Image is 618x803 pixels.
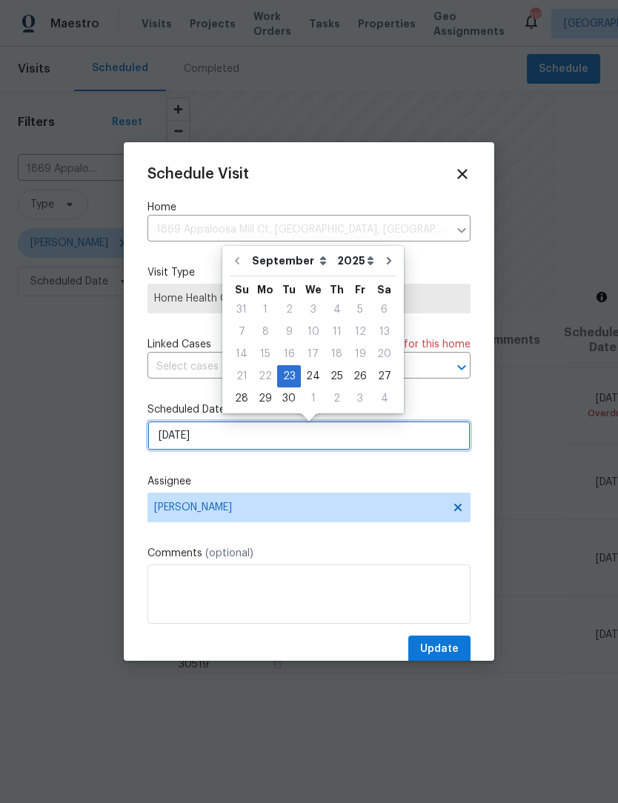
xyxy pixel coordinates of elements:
[277,299,301,320] div: 2
[230,388,253,409] div: 28
[147,421,471,450] input: M/D/YYYY
[301,365,325,387] div: Wed Sep 24 2025
[277,321,301,342] div: 9
[277,387,301,410] div: Tue Sep 30 2025
[277,299,301,321] div: Tue Sep 02 2025
[325,321,348,343] div: Thu Sep 11 2025
[333,250,378,272] select: Year
[277,343,301,365] div: Tue Sep 16 2025
[301,344,325,364] div: 17
[230,321,253,342] div: 7
[348,299,372,320] div: 5
[325,299,348,321] div: Thu Sep 04 2025
[378,246,400,276] button: Go to next month
[348,299,372,321] div: Fri Sep 05 2025
[147,356,429,379] input: Select cases
[348,344,372,364] div: 19
[277,344,301,364] div: 16
[408,636,471,663] button: Update
[257,284,273,295] abbr: Monday
[147,337,211,352] span: Linked Cases
[253,299,277,321] div: Mon Sep 01 2025
[301,366,325,387] div: 24
[348,365,372,387] div: Fri Sep 26 2025
[372,387,396,410] div: Sat Oct 04 2025
[282,284,296,295] abbr: Tuesday
[230,299,253,321] div: Sun Aug 31 2025
[230,343,253,365] div: Sun Sep 14 2025
[248,250,333,272] select: Month
[253,299,277,320] div: 1
[230,321,253,343] div: Sun Sep 07 2025
[372,366,396,387] div: 27
[253,321,277,342] div: 8
[301,388,325,409] div: 1
[355,284,365,295] abbr: Friday
[277,321,301,343] div: Tue Sep 09 2025
[301,299,325,320] div: 3
[301,343,325,365] div: Wed Sep 17 2025
[154,291,464,306] span: Home Health Checkup
[372,388,396,409] div: 4
[348,366,372,387] div: 26
[235,284,249,295] abbr: Sunday
[325,343,348,365] div: Thu Sep 18 2025
[205,548,253,559] span: (optional)
[230,365,253,387] div: Sun Sep 21 2025
[330,284,344,295] abbr: Thursday
[348,321,372,342] div: 12
[253,321,277,343] div: Mon Sep 08 2025
[301,321,325,342] div: 10
[301,387,325,410] div: Wed Oct 01 2025
[348,321,372,343] div: Fri Sep 12 2025
[377,284,391,295] abbr: Saturday
[147,219,448,241] input: Enter in an address
[147,265,471,280] label: Visit Type
[253,387,277,410] div: Mon Sep 29 2025
[147,200,471,215] label: Home
[325,387,348,410] div: Thu Oct 02 2025
[301,321,325,343] div: Wed Sep 10 2025
[154,502,445,513] span: [PERSON_NAME]
[230,366,253,387] div: 21
[147,474,471,489] label: Assignee
[372,343,396,365] div: Sat Sep 20 2025
[301,299,325,321] div: Wed Sep 03 2025
[420,640,459,659] span: Update
[325,365,348,387] div: Thu Sep 25 2025
[325,366,348,387] div: 25
[348,387,372,410] div: Fri Oct 03 2025
[253,388,277,409] div: 29
[253,365,277,387] div: Mon Sep 22 2025
[147,402,471,417] label: Scheduled Date
[230,299,253,320] div: 31
[372,321,396,342] div: 13
[325,321,348,342] div: 11
[230,344,253,364] div: 14
[147,546,471,561] label: Comments
[305,284,322,295] abbr: Wednesday
[372,344,396,364] div: 20
[277,366,301,387] div: 23
[372,365,396,387] div: Sat Sep 27 2025
[277,388,301,409] div: 30
[325,344,348,364] div: 18
[325,299,348,320] div: 4
[348,388,372,409] div: 3
[226,246,248,276] button: Go to previous month
[451,357,472,378] button: Open
[147,167,249,181] span: Schedule Visit
[348,343,372,365] div: Fri Sep 19 2025
[372,299,396,320] div: 6
[372,299,396,321] div: Sat Sep 06 2025
[253,366,277,387] div: 22
[454,166,471,182] span: Close
[230,387,253,410] div: Sun Sep 28 2025
[253,343,277,365] div: Mon Sep 15 2025
[372,321,396,343] div: Sat Sep 13 2025
[325,388,348,409] div: 2
[277,365,301,387] div: Tue Sep 23 2025
[253,344,277,364] div: 15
